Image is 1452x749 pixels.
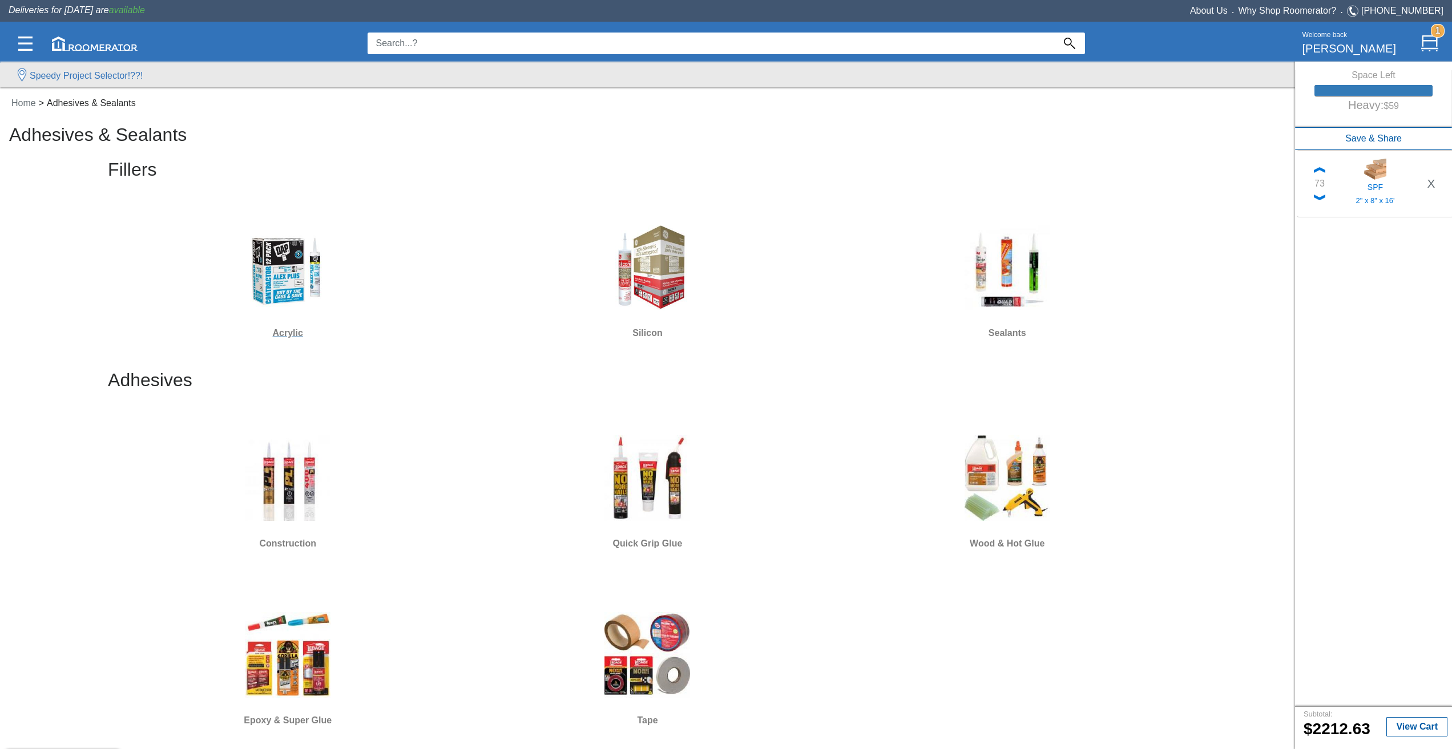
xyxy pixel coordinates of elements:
[472,604,822,728] a: Tape
[1339,180,1411,192] h5: SPF
[1304,710,1333,718] small: Subtotal:
[472,536,822,551] h6: Quick Grip Glue
[832,427,1183,551] a: Wood & Hot Glue
[108,160,1187,189] h2: Fillers
[108,370,1187,399] h2: Adhesives
[1386,717,1447,736] button: View Cart
[245,435,330,521] img: A_Construction.jpg
[965,225,1050,310] img: Sealants.jpg
[112,604,463,728] a: Epoxy & Super Glue
[832,216,1183,341] a: Sealants
[1314,70,1432,80] h6: Space Left
[1396,722,1438,731] b: View Cart
[18,37,33,51] img: Categories.svg
[965,435,1050,521] img: A_W&HG.jpg
[1364,157,1386,180] img: 11200265_sm.jpg
[472,326,822,341] h6: Silicon
[1228,10,1239,15] span: •
[1239,6,1337,15] a: Why Shop Roomerator?
[112,216,463,341] a: Acrylic
[112,326,463,341] h6: Acrylic
[1314,195,1325,200] img: Down_Chevron.png
[832,326,1183,341] h6: Sealants
[245,612,330,698] img: A_E&SG.jpg
[1421,35,1438,52] img: Cart.svg
[1347,4,1361,18] img: Telephone.svg
[39,96,44,110] label: >
[1314,96,1432,111] h5: Heavy:
[1190,6,1228,15] a: About Us
[1420,174,1442,193] button: X
[832,536,1183,551] h6: Wood & Hot Glue
[245,225,330,310] img: Acrylic.jpg
[472,713,822,728] h6: Tape
[1064,38,1075,49] img: Search_Icon.svg
[1314,167,1325,173] img: Up_Chevron.png
[604,612,690,698] img: A_Tape.jpg
[1336,10,1347,15] span: •
[109,5,145,15] span: available
[1295,127,1452,150] button: Save & Share
[1361,6,1443,15] a: [PHONE_NUMBER]
[112,713,463,728] h6: Epoxy & Super Glue
[604,435,690,521] img: A_QGG.jpg
[1330,157,1420,210] a: SPF2" x 8" x 16'
[604,225,690,310] img: Silicon.jpg
[1384,101,1399,111] small: $59
[52,37,138,51] img: roomerator-logo.svg
[472,427,822,551] a: Quick Grip Glue
[1304,720,1313,738] label: $
[1304,720,1370,738] b: 2212.63
[368,33,1054,54] input: Search...?
[9,5,145,15] span: Deliveries for [DATE] are
[9,98,39,108] a: Home
[30,69,143,83] label: Speedy Project Selector!??!
[1339,196,1411,205] h5: 2" x 8" x 16'
[1314,177,1325,191] div: 73
[472,216,822,341] a: Silicon
[1431,24,1445,38] strong: 1
[44,96,139,110] label: Adhesives & Sealants
[112,536,463,551] h6: Construction
[112,427,463,551] a: Construction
